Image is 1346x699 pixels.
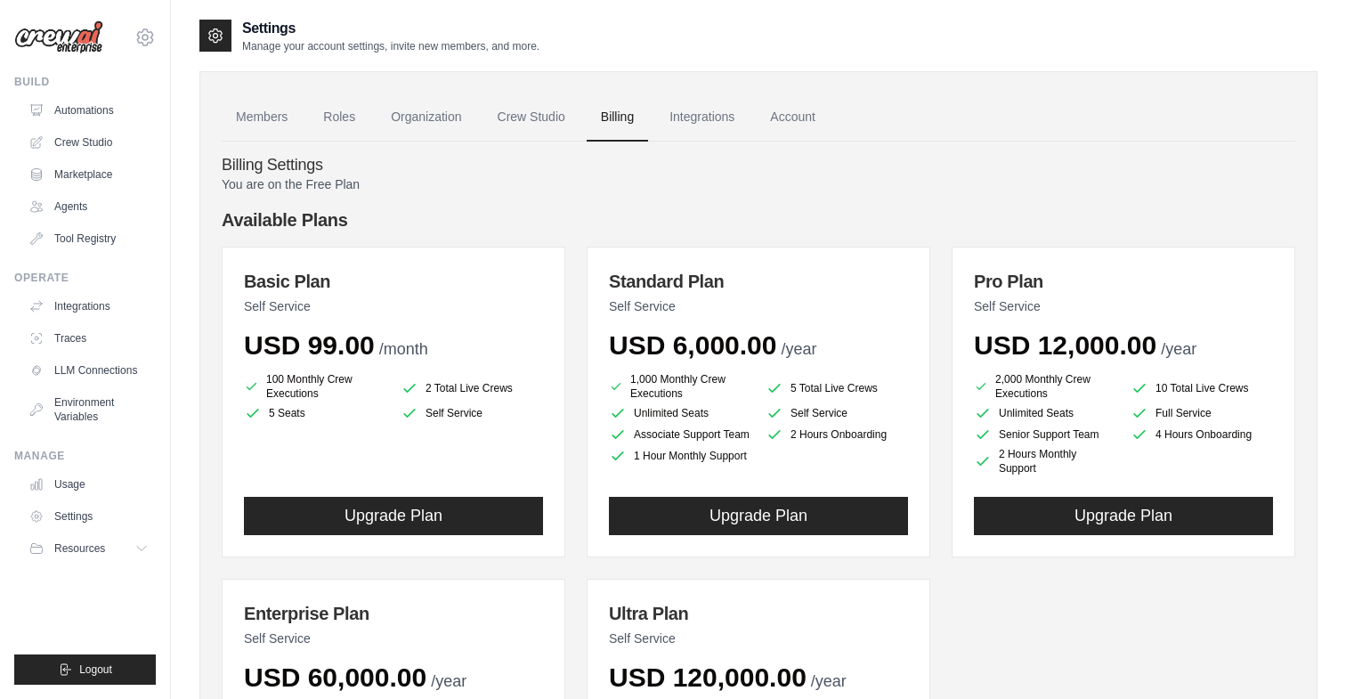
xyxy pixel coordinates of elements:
[244,297,543,315] p: Self Service
[974,447,1116,475] li: 2 Hours Monthly Support
[309,93,369,142] a: Roles
[244,601,543,626] h3: Enterprise Plan
[974,372,1116,401] li: 2,000 Monthly Crew Executions
[54,541,105,556] span: Resources
[974,497,1273,535] button: Upgrade Plan
[756,93,830,142] a: Account
[766,426,908,443] li: 2 Hours Onboarding
[1131,376,1273,401] li: 10 Total Live Crews
[244,497,543,535] button: Upgrade Plan
[766,376,908,401] li: 5 Total Live Crews
[21,324,156,353] a: Traces
[587,93,648,142] a: Billing
[609,330,776,360] span: USD 6,000.00
[609,269,908,294] h3: Standard Plan
[244,372,386,401] li: 100 Monthly Crew Executions
[1161,340,1196,358] span: /year
[21,534,156,563] button: Resources
[222,156,1295,175] h4: Billing Settings
[974,426,1116,443] li: Senior Support Team
[401,404,543,422] li: Self Service
[781,340,816,358] span: /year
[242,39,539,53] p: Manage your account settings, invite new members, and more.
[244,662,426,692] span: USD 60,000.00
[21,470,156,499] a: Usage
[14,75,156,89] div: Build
[244,269,543,294] h3: Basic Plan
[21,356,156,385] a: LLM Connections
[1131,426,1273,443] li: 4 Hours Onboarding
[242,18,539,39] h2: Settings
[222,175,1295,193] p: You are on the Free Plan
[609,497,908,535] button: Upgrade Plan
[21,388,156,431] a: Environment Variables
[609,426,751,443] li: Associate Support Team
[609,662,807,692] span: USD 120,000.00
[79,662,112,677] span: Logout
[431,672,466,690] span: /year
[14,20,103,54] img: Logo
[609,372,751,401] li: 1,000 Monthly Crew Executions
[974,330,1156,360] span: USD 12,000.00
[244,330,375,360] span: USD 99.00
[609,630,908,647] p: Self Service
[609,447,751,465] li: 1 Hour Monthly Support
[21,128,156,157] a: Crew Studio
[974,269,1273,294] h3: Pro Plan
[21,502,156,531] a: Settings
[609,297,908,315] p: Self Service
[655,93,749,142] a: Integrations
[21,160,156,189] a: Marketplace
[483,93,580,142] a: Crew Studio
[21,292,156,321] a: Integrations
[244,404,386,422] li: 5 Seats
[974,297,1273,315] p: Self Service
[609,404,751,422] li: Unlimited Seats
[14,271,156,285] div: Operate
[21,96,156,125] a: Automations
[377,93,475,142] a: Organization
[766,404,908,422] li: Self Service
[14,654,156,685] button: Logout
[609,601,908,626] h3: Ultra Plan
[244,630,543,647] p: Self Service
[1131,404,1273,422] li: Full Service
[222,93,302,142] a: Members
[974,404,1116,422] li: Unlimited Seats
[21,192,156,221] a: Agents
[222,207,1295,232] h4: Available Plans
[401,376,543,401] li: 2 Total Live Crews
[21,224,156,253] a: Tool Registry
[379,340,428,358] span: /month
[14,449,156,463] div: Manage
[811,672,847,690] span: /year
